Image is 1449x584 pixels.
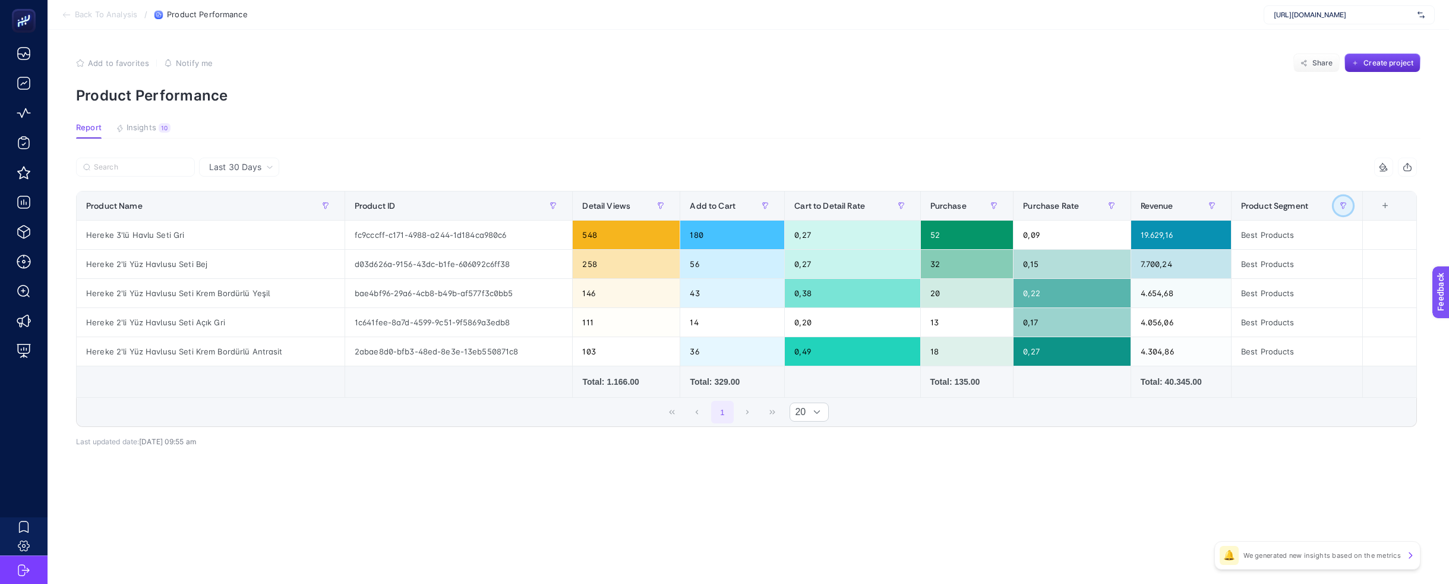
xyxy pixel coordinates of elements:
button: Add to favorites [76,58,149,68]
p: Product Performance [76,87,1420,104]
button: Share [1293,54,1340,73]
button: Create project [1344,54,1420,73]
div: 103 [573,337,680,366]
div: 548 [573,221,680,249]
div: fc9cccff-c171-4988-a244-1d184ca980c6 [345,221,573,249]
div: 2abae8d0-bfb3-48ed-8e3e-13eb550871c8 [345,337,573,366]
div: Hereke 2'li Yüz Havlusu Seti Açık Gri [77,308,345,337]
div: Hereke 2'li Yüz Havlusu Seti Krem Bordürlü Yeşil [77,279,345,307]
div: 7.700,24 [1131,250,1231,278]
span: Back To Analysis [75,10,137,20]
div: 0,27 [785,250,920,278]
div: 0,09 [1014,221,1130,249]
span: Create project [1363,58,1413,68]
span: Add to Cart [690,201,735,211]
div: Best Products [1232,221,1362,249]
div: Total: 40.345.00 [1141,376,1221,388]
div: 32 [921,250,1014,278]
img: svg%3e [1418,9,1425,21]
span: Detail Views [582,201,630,211]
span: Feedback [7,4,45,13]
span: [DATE] 09:55 am [139,437,196,446]
span: Product Segment [1241,201,1308,211]
span: Report [76,123,102,133]
span: Share [1312,58,1333,68]
div: 111 [573,308,680,337]
span: Product ID [355,201,395,211]
input: Search [94,163,188,172]
div: 258 [573,250,680,278]
div: 4.304,86 [1131,337,1231,366]
button: Notify me [164,58,213,68]
div: 0,27 [785,221,920,249]
div: 13 [921,308,1014,337]
div: 20 [921,279,1014,307]
div: 180 [680,221,784,249]
span: Cart to Detail Rate [794,201,865,211]
div: Hereke 3'lü Havlu Seti Gri [77,221,345,249]
span: Add to favorites [88,58,149,68]
div: 56 [680,250,784,278]
div: + [1374,201,1397,211]
div: 10 [159,123,171,133]
span: / [144,10,147,19]
div: Hereke 2'li Yüz Havlusu Seti Bej [77,250,345,278]
div: Best Products [1232,337,1362,366]
div: 36 [680,337,784,366]
div: Total: 1.166.00 [582,376,670,388]
div: Total: 135.00 [930,376,1004,388]
div: 18 [921,337,1014,366]
div: 43 [680,279,784,307]
span: Revenue [1141,201,1173,211]
div: Last 30 Days [76,177,1417,446]
div: 0,22 [1014,279,1130,307]
div: 0,49 [785,337,920,366]
span: Last 30 Days [209,161,261,173]
div: Best Products [1232,308,1362,337]
div: 19.629,16 [1131,221,1231,249]
span: [URL][DOMAIN_NAME] [1274,10,1413,20]
div: d03d626a-9156-43dc-b1fe-606092c6ff38 [345,250,573,278]
div: 146 [573,279,680,307]
div: Hereke 2'li Yüz Havlusu Seti Krem Bordürlü Antrasit [77,337,345,366]
div: 1c641fee-8a7d-4599-9c51-9f5869a3edb8 [345,308,573,337]
button: 1 [711,401,734,423]
div: 4.056,06 [1131,308,1231,337]
span: Insights [127,123,156,133]
span: Purchase [930,201,967,211]
div: 52 [921,221,1014,249]
div: 9 items selected [1372,201,1382,227]
span: Notify me [176,58,213,68]
div: Best Products [1232,250,1362,278]
div: 14 [680,308,784,337]
div: bae4bf96-29a6-4cb8-b49b-af577f3c0bb5 [345,279,573,307]
div: 0,20 [785,308,920,337]
span: Rows per page [790,403,806,421]
div: 0,17 [1014,308,1130,337]
span: Product Performance [167,10,247,20]
div: Total: 329.00 [690,376,775,388]
span: Product Name [86,201,143,211]
div: 4.654,68 [1131,279,1231,307]
div: Best Products [1232,279,1362,307]
div: 0,38 [785,279,920,307]
span: Purchase Rate [1023,201,1079,211]
div: 0,15 [1014,250,1130,278]
div: 0,27 [1014,337,1130,366]
span: Last updated date: [76,437,139,446]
